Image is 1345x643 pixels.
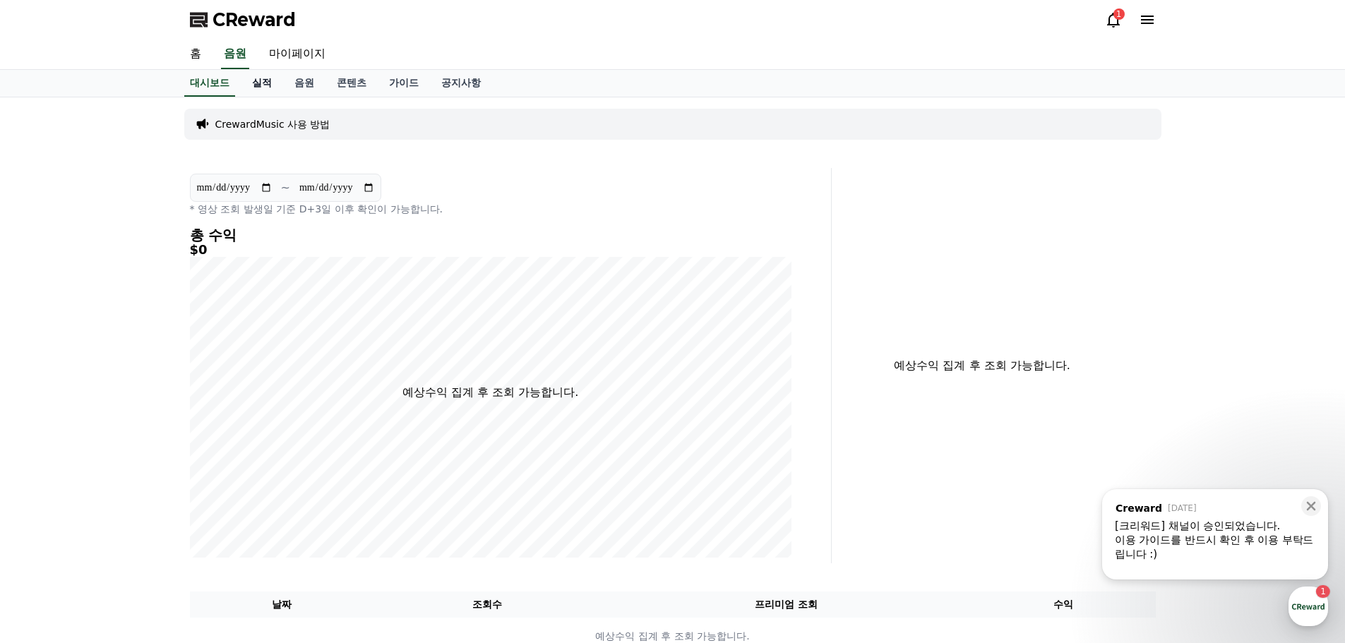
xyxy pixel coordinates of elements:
[44,469,53,480] span: 홈
[215,117,330,131] a: CrewardMusic 사용 방법
[325,70,378,97] a: 콘텐츠
[190,591,374,618] th: 날짜
[218,469,235,480] span: 설정
[430,70,492,97] a: 공지사항
[1105,11,1122,28] a: 1
[843,357,1122,374] p: 예상수익 집계 후 조회 가능합니다.
[283,70,325,97] a: 음원
[184,70,235,97] a: 대시보드
[258,40,337,69] a: 마이페이지
[143,447,148,458] span: 1
[179,40,213,69] a: 홈
[190,202,791,216] p: * 영상 조회 발생일 기준 D+3일 이후 확인이 가능합니다.
[221,40,249,69] a: 음원
[281,179,290,196] p: ~
[129,469,146,481] span: 대화
[182,447,271,483] a: 설정
[972,591,1156,618] th: 수익
[378,70,430,97] a: 가이드
[1113,8,1125,20] div: 1
[601,591,972,618] th: 프리미엄 조회
[190,243,791,257] h5: $0
[190,8,296,31] a: CReward
[241,70,283,97] a: 실적
[190,227,791,243] h4: 총 수익
[373,591,600,618] th: 조회수
[4,447,93,483] a: 홈
[93,447,182,483] a: 1대화
[213,8,296,31] span: CReward
[402,384,578,401] p: 예상수익 집계 후 조회 가능합니다.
